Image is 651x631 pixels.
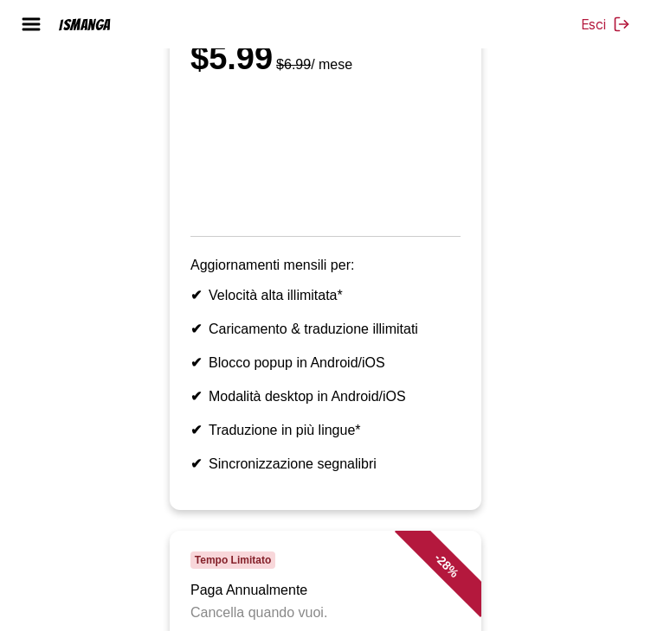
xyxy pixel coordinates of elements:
[190,389,202,404] b: ✔
[190,98,461,212] iframe: PayPal
[190,605,461,621] p: Cancella quando vuoi.
[59,16,111,33] div: IsManga
[190,388,461,405] li: Modalità desktop in Android/iOS
[190,287,461,303] li: Velocità alta illimitata*
[190,355,202,370] b: ✔
[190,40,461,77] div: $5.99
[190,456,202,471] b: ✔
[190,258,461,273] p: Aggiornamenti mensili per:
[190,321,461,337] li: Caricamento & traduzione illimitati
[190,354,461,371] li: Blocco popup in Android/iOS
[273,57,352,72] small: / mese
[52,16,142,33] a: IsManga
[190,551,275,569] span: Tempo Limitato
[395,513,499,617] div: - 28 %
[190,288,202,303] b: ✔
[190,322,202,336] b: ✔
[190,456,461,472] li: Sincronizzazione segnalibri
[190,583,461,598] h3: Paga Annualmente
[190,423,202,437] b: ✔
[613,16,630,33] img: Sign out
[21,14,42,35] img: hamburger
[276,57,311,72] s: $6.99
[190,422,461,438] li: Traduzione in più lingue*
[582,16,630,33] button: Esci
